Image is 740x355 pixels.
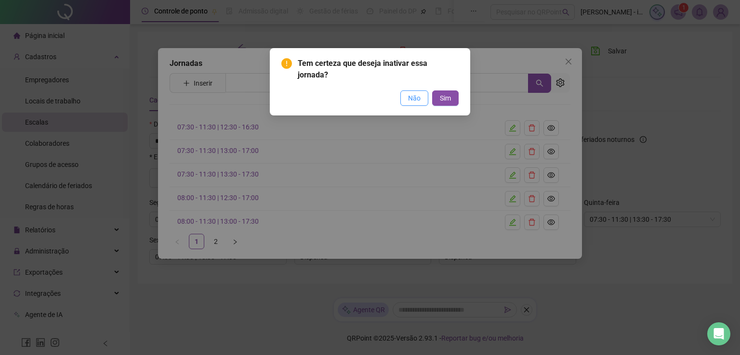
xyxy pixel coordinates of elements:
span: exclamation-circle [281,58,292,69]
button: Sim [432,90,459,106]
div: Open Intercom Messenger [707,322,730,345]
span: Tem certeza que deseja inativar essa jornada? [298,59,427,79]
button: Não [400,90,428,106]
span: Sim [440,93,451,103]
span: Não [408,93,421,103]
